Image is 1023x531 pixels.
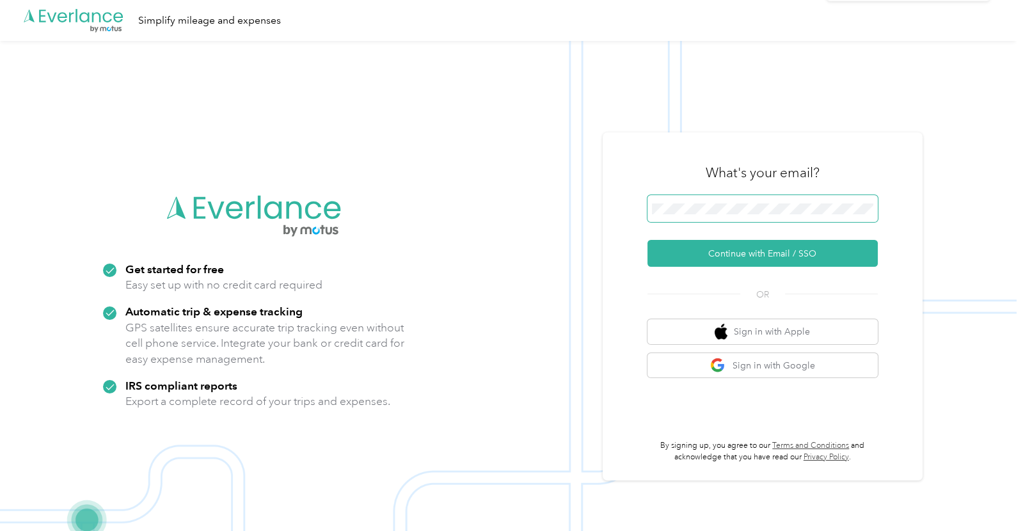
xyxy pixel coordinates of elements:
[831,18,981,34] p: Session Expired
[772,441,849,450] a: Terms and Conditions
[647,440,878,463] p: By signing up, you agree to our and acknowledge that you have read our .
[804,452,849,462] a: Privacy Policy
[125,393,390,409] p: Export a complete record of your trips and expenses.
[647,353,878,378] button: google logoSign in with Google
[125,305,303,318] strong: Automatic trip & expense tracking
[816,40,1000,52] p: Your session has expired. Please log in again.
[138,13,281,29] div: Simplify mileage and expenses
[740,288,785,301] span: OR
[715,324,727,340] img: apple logo
[647,319,878,344] button: apple logoSign in with Apple
[710,358,726,374] img: google logo
[706,164,820,182] h3: What's your email?
[125,262,224,276] strong: Get started for free
[125,320,405,367] p: GPS satellites ensure accurate trip tracking even without cell phone service. Integrate your bank...
[125,379,237,392] strong: IRS compliant reports
[125,277,322,293] p: Easy set up with no credit card required
[647,240,878,267] button: Continue with Email / SSO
